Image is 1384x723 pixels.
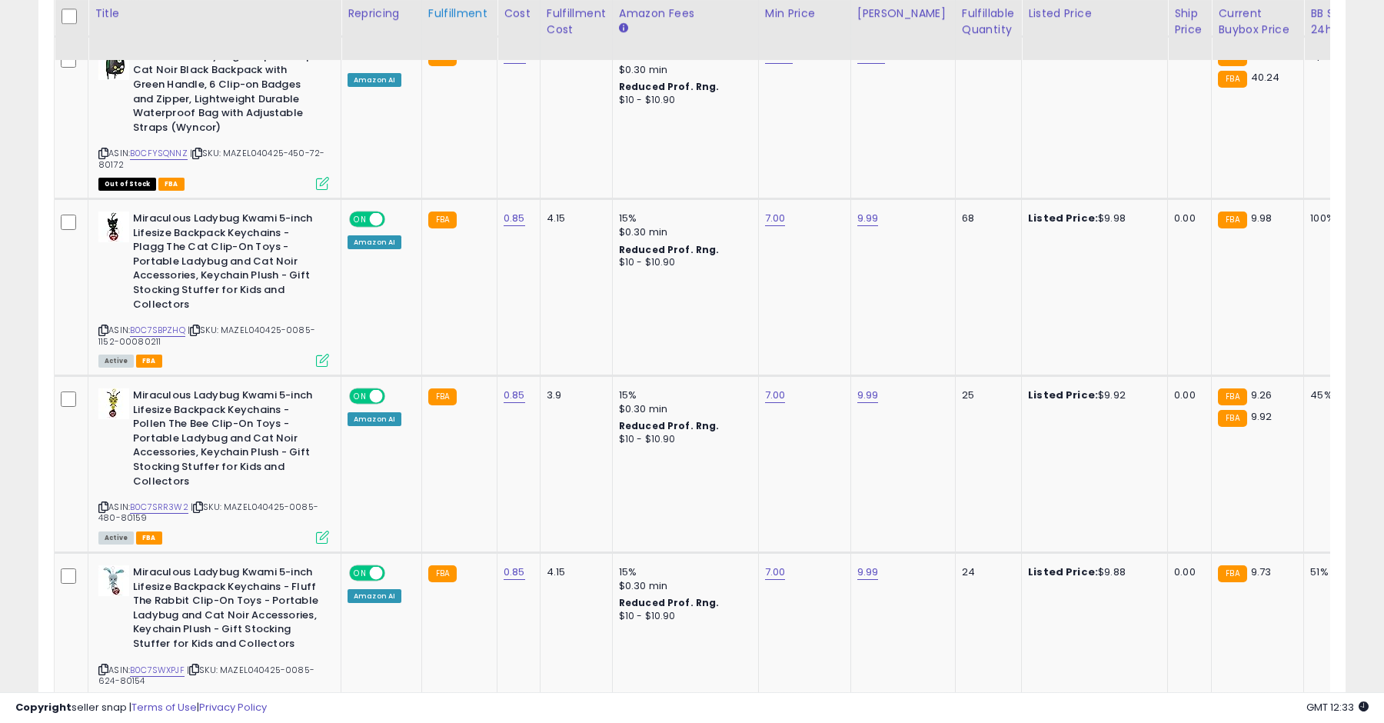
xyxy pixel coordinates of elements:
[619,579,747,593] div: $0.30 min
[98,212,129,242] img: 41+JehunVOL._SL40_.jpg
[98,388,129,419] img: 31v+psVwSSL._SL40_.jpg
[504,565,525,580] a: 0.85
[428,5,491,22] div: Fulfillment
[962,5,1015,38] div: Fulfillable Quantity
[133,565,320,655] b: Miraculous Ladybug Kwami 5-inch Lifesize Backpack Keychains - Fluff The Rabbit Clip-On Toys - Por...
[547,212,601,225] div: 4.15
[351,390,370,403] span: ON
[98,388,329,542] div: ASIN:
[15,701,267,715] div: seller snap | |
[1174,565,1199,579] div: 0.00
[619,565,747,579] div: 15%
[619,212,747,225] div: 15%
[98,355,134,368] span: All listings currently available for purchase on Amazon
[1218,410,1246,427] small: FBA
[98,147,324,170] span: | SKU: MAZEL040425-450-72-80172
[98,49,329,188] div: ASIN:
[348,412,401,426] div: Amazon AI
[1218,71,1246,88] small: FBA
[199,700,267,715] a: Privacy Policy
[98,212,329,365] div: ASIN:
[504,5,534,22] div: Cost
[348,235,401,249] div: Amazon AI
[133,388,320,492] b: Miraculous Ladybug Kwami 5-inch Lifesize Backpack Keychains - Pollen The Bee Clip-On Toys - Porta...
[1310,5,1366,38] div: BB Share 24h.
[619,94,747,107] div: $10 - $10.90
[765,211,786,226] a: 7.00
[130,324,185,337] a: B0C7SBPZHQ
[857,5,949,22] div: [PERSON_NAME]
[619,596,720,609] b: Reduced Prof. Rng.
[133,212,320,315] b: Miraculous Ladybug Kwami 5-inch Lifesize Backpack Keychains - Plagg The Cat Clip-On Toys - Portab...
[1306,700,1369,715] span: 2025-08-14 12:33 GMT
[619,243,720,256] b: Reduced Prof. Rng.
[98,531,134,545] span: All listings currently available for purchase on Amazon
[619,256,747,269] div: $10 - $10.90
[1028,388,1098,402] b: Listed Price:
[504,211,525,226] a: 0.85
[547,388,601,402] div: 3.9
[98,565,129,596] img: 31lXR1yWRKL._SL40_.jpg
[619,419,720,432] b: Reduced Prof. Rng.
[619,63,747,77] div: $0.30 min
[98,178,156,191] span: All listings that are currently out of stock and unavailable for purchase on Amazon
[1028,211,1098,225] b: Listed Price:
[857,388,879,403] a: 9.99
[133,49,320,138] b: Miraculous Ladybug - Pop n' Swop Cat Noir Black Backpack with Green Handle, 6 Clip-on Badges and ...
[130,501,188,514] a: B0C7SRR3W2
[351,567,370,580] span: ON
[1251,388,1273,402] span: 9.26
[504,388,525,403] a: 0.85
[348,73,401,87] div: Amazon AI
[857,565,879,580] a: 9.99
[1028,565,1156,579] div: $9.88
[428,565,457,582] small: FBA
[619,388,747,402] div: 15%
[962,388,1010,402] div: 25
[383,213,408,226] span: OFF
[547,5,606,38] div: Fulfillment Cost
[1251,211,1273,225] span: 9.98
[962,565,1010,579] div: 24
[98,501,318,524] span: | SKU: MAZEL040425-0085-480-80159
[1251,409,1273,424] span: 9.92
[619,80,720,93] b: Reduced Prof. Rng.
[765,388,786,403] a: 7.00
[1174,212,1199,225] div: 0.00
[619,5,752,22] div: Amazon Fees
[15,700,72,715] strong: Copyright
[1028,5,1161,22] div: Listed Price
[130,664,185,677] a: B0C7SWXPJF
[1310,212,1361,225] div: 100%
[98,324,315,347] span: | SKU: MAZEL040425-0085-1152-00080211
[158,178,185,191] span: FBA
[98,664,314,687] span: | SKU: MAZEL040425-0085-624-80154
[1028,212,1156,225] div: $9.98
[348,589,401,603] div: Amazon AI
[98,49,129,80] img: 41vdogoMCEL._SL40_.jpg
[1028,565,1098,579] b: Listed Price:
[1251,70,1280,85] span: 40.24
[428,388,457,405] small: FBA
[765,565,786,580] a: 7.00
[136,531,162,545] span: FBA
[1028,388,1156,402] div: $9.92
[95,5,334,22] div: Title
[619,22,628,35] small: Amazon Fees.
[857,211,879,226] a: 9.99
[1218,212,1246,228] small: FBA
[1028,48,1098,63] b: Listed Price:
[383,567,408,580] span: OFF
[962,212,1010,225] div: 68
[130,147,188,160] a: B0CFYSQNNZ
[765,5,844,22] div: Min Price
[619,402,747,416] div: $0.30 min
[1174,5,1205,38] div: Ship Price
[1218,5,1297,38] div: Current Buybox Price
[1251,48,1279,63] span: 40.23
[619,433,747,446] div: $10 - $10.90
[1174,388,1199,402] div: 0.00
[547,565,601,579] div: 4.15
[131,700,197,715] a: Terms of Use
[619,610,747,623] div: $10 - $10.90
